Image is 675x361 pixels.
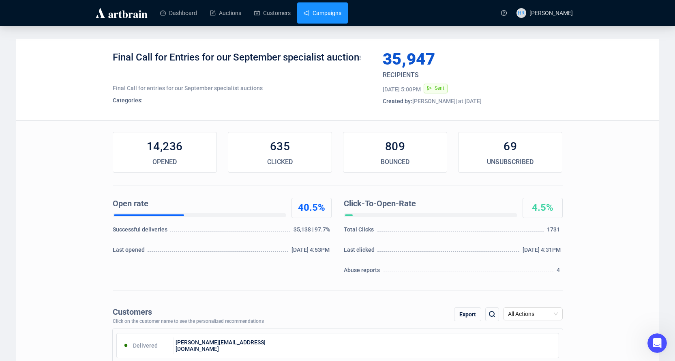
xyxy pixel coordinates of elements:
div: CLICKED [228,157,332,167]
div: OPENED [113,157,216,167]
div: Bury St Edmunds [36,28,149,36]
button: go back [5,3,21,19]
div: [GEOGRAPHIC_DATA] [36,52,149,60]
div: 809 [343,138,447,155]
img: search.png [487,309,497,319]
div: Click on the customer name to see the personalized recommendations [113,319,264,324]
div: 69 [459,138,562,155]
div: 4.5% [523,201,562,214]
div: 01284 748 625 [36,64,149,72]
div: Open rate [113,198,283,210]
div: Total Clicks [344,225,376,238]
p: Active 30m ago [39,10,81,18]
div: [PERSON_NAME] | at [DATE] [383,97,563,105]
span: HR [518,9,525,17]
div: [DATE] 4:31PM [523,246,563,258]
span: Created by: [383,98,412,104]
div: BOUNCED [343,157,447,167]
img: logo [94,6,149,19]
a: Dashboard [160,2,197,24]
div: Click-To-Open-Rate [344,198,514,210]
iframe: To enrich screen reader interactions, please activate Accessibility in Grammarly extension settings [647,333,667,353]
div: Delivered [117,337,174,354]
button: Send a message… [139,263,152,276]
div: 1731 [547,225,562,238]
button: Emoji picker [13,266,19,272]
span: All Actions [508,308,558,320]
div: 35,947 [383,51,525,67]
div: 35,138 | 97.7% [294,225,332,238]
a: LSK Privacy Policy [36,235,94,243]
div: UNSUBSCRIBED [459,157,562,167]
span: Sent [435,85,444,91]
div: Successful deliveries [113,225,169,238]
button: Gif picker [26,266,32,272]
img: Profile image for Artbrain [23,4,36,17]
div: Final Call for entries for our September specialist auctions [113,84,370,92]
a: Customers [254,2,291,24]
div: Last opened [113,246,147,258]
div: [PERSON_NAME][EMAIL_ADDRESS][DOMAIN_NAME] [174,337,271,354]
textarea: Message… [7,249,155,263]
span: question-circle [501,10,507,16]
button: Home [127,3,142,19]
div: IP33 3AA [36,40,149,48]
div: 40.5% [292,201,331,214]
div: 4 [557,266,562,278]
div: [DATE] 5:00PM [383,85,421,93]
i: This e-mail (and any attachments) is confidential and may be privileged. If you are not the inten... [36,145,149,231]
button: Upload attachment [39,266,45,272]
div: Close [142,3,157,18]
div: Final Call for Entries for our September specialist auctions [113,51,370,76]
a: Auctions [210,2,241,24]
a: Campaigns [304,2,341,24]
span: Categories: [113,97,143,104]
h1: Artbrain [39,4,66,10]
span: send [427,86,432,91]
div: [DATE] 4:53PM [291,246,332,258]
div: Last clicked [344,246,377,258]
div: Abuse reports [344,266,382,278]
div: Customers [113,307,264,317]
div: RECIPIENTS [383,70,532,80]
span: [PERSON_NAME] [529,10,573,16]
div: 14,236 [113,138,216,155]
a: [DOMAIN_NAME] [36,75,90,82]
div: 635 [228,138,332,155]
div: Export [454,307,481,321]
